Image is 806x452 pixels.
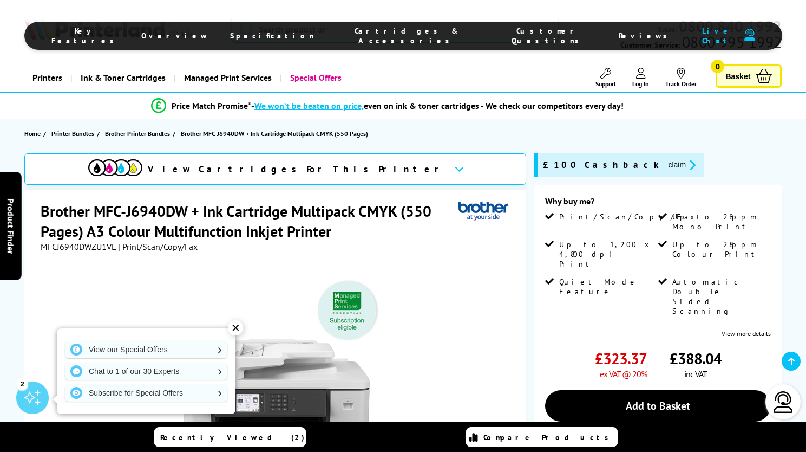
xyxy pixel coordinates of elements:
img: user-headset-duotone.svg [744,29,755,41]
span: Live Chat [694,26,738,46]
a: Special Offers [280,64,350,92]
span: 0 [711,60,724,73]
span: MFCJ6940DWZU1VL [41,241,116,252]
div: 2 [16,378,28,390]
a: Managed Print Services [174,64,280,92]
a: View more details [722,330,771,338]
span: £100 Cashback [543,159,659,171]
span: Quiet Mode Feature [559,277,656,296]
a: Support [595,68,616,88]
span: Basket [725,69,750,83]
span: Ink & Toner Cartridges [81,64,166,92]
span: Support [595,80,616,88]
span: Up to 28ppm Colour Print [672,240,769,259]
span: Price Match Promise* [172,100,251,111]
span: View Cartridges For This Printer [148,163,445,175]
a: View our Special Offers [65,341,227,358]
img: Brother [458,201,508,221]
a: Chat to 1 of our 30 Experts [65,363,227,380]
button: promo-description [665,159,699,171]
span: £323.37 [595,348,647,369]
h1: Brother MFC-J6940DW + Ink Cartridge Multipack CMYK (550 Pages) A3 Colour Multifunction Inkjet Pri... [41,201,459,241]
span: Cartridges & Accessories [336,26,478,46]
a: Printers [24,64,70,92]
span: Automatic Double Sided Scanning [672,277,769,316]
div: - even on ink & toner cartridges - We check our competitors every day! [251,100,624,111]
a: Ink & Toner Cartridges [70,64,174,92]
span: Brother Printer Bundles [105,128,170,139]
a: Track Order [665,68,697,88]
span: Log In [632,80,649,88]
img: user-headset-light.svg [772,391,794,413]
span: Overview [141,31,208,41]
span: We won’t be beaten on price, [254,100,364,111]
span: ex VAT @ 20% [600,369,647,379]
a: Compare Products [466,427,618,447]
a: Home [24,128,43,139]
a: Subscribe for Special Offers [65,384,227,402]
span: Printer Bundles [51,128,94,139]
span: | Print/Scan/Copy/Fax [118,241,198,252]
span: Customer Questions [499,26,597,46]
span: Up to 28ppm Mono Print [672,212,769,231]
span: Up to 1,200 x 4,800 dpi Print [559,240,656,269]
span: Home [24,128,41,139]
span: inc VAT [684,369,707,379]
a: Add to Basket [545,390,771,422]
li: modal_Promise [5,96,769,115]
img: View Cartridges [88,159,142,176]
a: Brother Printer Bundles [105,128,173,139]
a: Printer Bundles [51,128,97,139]
span: Reviews [619,31,673,41]
span: Recently Viewed (2) [160,432,305,442]
a: Brother MFC-J6940DW + Ink Cartridge Multipack CMYK (550 Pages) [181,128,371,139]
span: Compare Products [483,432,614,442]
span: Key Features [51,26,120,46]
div: Why buy me? [545,196,771,212]
span: Product Finder [5,198,16,254]
span: Specification [230,31,314,41]
span: Print/Scan/Copy/Fax [559,212,698,222]
a: Basket 0 [716,64,782,88]
span: £388.04 [670,348,722,369]
span: Brother MFC-J6940DW + Ink Cartridge Multipack CMYK (550 Pages) [181,128,368,139]
a: Recently Viewed (2) [154,427,306,447]
a: Log In [632,68,649,88]
div: ✕ [228,320,243,335]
